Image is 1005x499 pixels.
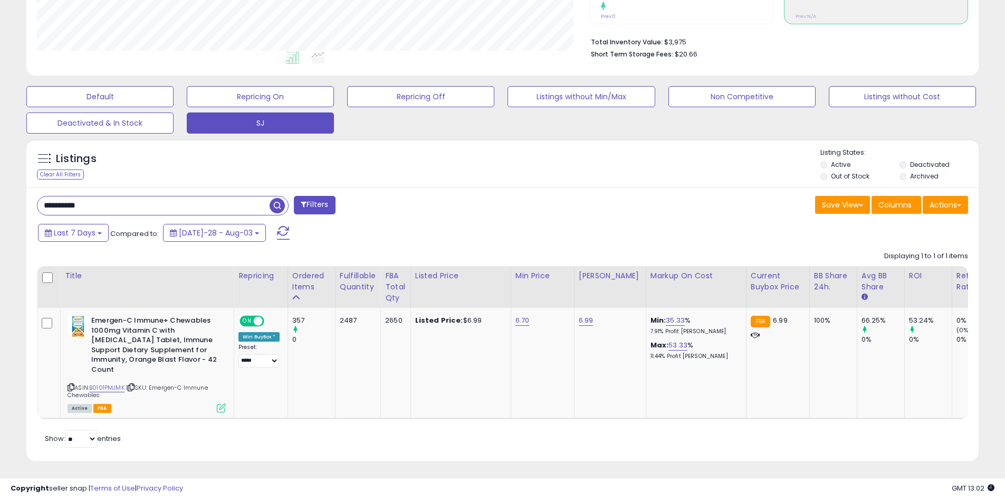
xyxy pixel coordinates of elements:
[650,316,738,335] div: %
[646,266,746,308] th: The percentage added to the cost of goods (COGS) that forms the calculator for Min & Max prices.
[878,200,912,210] span: Columns
[292,316,335,325] div: 357
[650,341,738,360] div: %
[862,335,904,344] div: 0%
[872,196,921,214] button: Columns
[54,228,95,238] span: Last 7 Days
[415,316,503,325] div: $6.99
[814,316,849,325] div: 100%
[26,86,174,107] button: Default
[956,316,999,325] div: 0%
[884,251,968,261] div: Displaying 1 to 1 of 1 items
[579,315,594,326] a: 6.99
[675,49,697,59] span: $20.66
[91,316,219,377] b: Emergen-C Immune+ Chewables 1000mg Vitamin C with [MEDICAL_DATA] Tablet, Immune Support Dietary S...
[347,86,494,107] button: Repricing Off
[579,270,642,281] div: [PERSON_NAME]
[385,270,406,304] div: FBA Total Qty
[956,326,971,334] small: (0%)
[508,86,655,107] button: Listings without Min/Max
[90,483,135,493] a: Terms of Use
[89,383,125,392] a: B0101PMJMK
[923,196,968,214] button: Actions
[38,224,109,242] button: Last 7 Days
[56,152,97,166] h5: Listings
[68,316,226,411] div: ASIN:
[187,86,334,107] button: Repricing On
[292,335,335,344] div: 0
[93,404,111,413] span: FBA
[68,404,92,413] span: All listings currently available for purchase on Amazon
[751,316,770,327] small: FBA
[37,170,84,180] div: Clear All Filters
[591,37,663,46] b: Total Inventory Value:
[187,112,334,134] button: SJ
[909,335,952,344] div: 0%
[415,270,506,281] div: Listed Price
[815,196,870,214] button: Save View
[956,270,995,293] div: Return Rate
[238,270,283,281] div: Repricing
[68,383,208,399] span: | SKU: Emergen-C Immune Chewables
[415,315,463,325] b: Listed Price:
[829,86,976,107] button: Listings without Cost
[831,160,850,169] label: Active
[137,483,183,493] a: Privacy Policy
[601,13,616,20] small: Prev: 0
[11,484,183,494] div: seller snap | |
[862,270,900,293] div: Avg BB Share
[238,344,280,368] div: Preset:
[68,316,89,337] img: 51GoTBiahEL._SL40_.jpg
[263,317,280,326] span: OFF
[862,316,904,325] div: 66.25%
[340,316,372,325] div: 2487
[668,86,816,107] button: Non Competitive
[179,228,253,238] span: [DATE]-28 - Aug-03
[751,270,805,293] div: Current Buybox Price
[910,172,939,181] label: Archived
[956,335,999,344] div: 0%
[650,315,666,325] b: Min:
[26,112,174,134] button: Deactivated & In Stock
[650,340,669,350] b: Max:
[862,293,868,302] small: Avg BB Share.
[910,160,950,169] label: Deactivated
[814,270,853,293] div: BB Share 24h.
[591,50,673,59] b: Short Term Storage Fees:
[238,332,280,342] div: Win BuyBox *
[340,270,376,293] div: Fulfillable Quantity
[591,35,960,48] li: $3,975
[796,13,816,20] small: Prev: N/A
[909,316,952,325] div: 53.24%
[515,270,570,281] div: Min Price
[292,270,331,293] div: Ordered Items
[773,315,788,325] span: 6.99
[65,270,229,281] div: Title
[650,270,742,281] div: Markup on Cost
[110,229,159,239] span: Compared to:
[45,434,121,444] span: Show: entries
[294,196,335,214] button: Filters
[650,353,738,360] p: 11.44% Profit [PERSON_NAME]
[515,315,530,326] a: 6.70
[952,483,994,493] span: 2025-08-11 13:02 GMT
[668,340,687,351] a: 53.33
[163,224,266,242] button: [DATE]-28 - Aug-03
[385,316,403,325] div: 2650
[241,317,254,326] span: ON
[666,315,685,326] a: 35.33
[11,483,49,493] strong: Copyright
[820,148,979,158] p: Listing States:
[831,172,869,181] label: Out of Stock
[650,328,738,335] p: 7.91% Profit [PERSON_NAME]
[909,270,947,281] div: ROI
